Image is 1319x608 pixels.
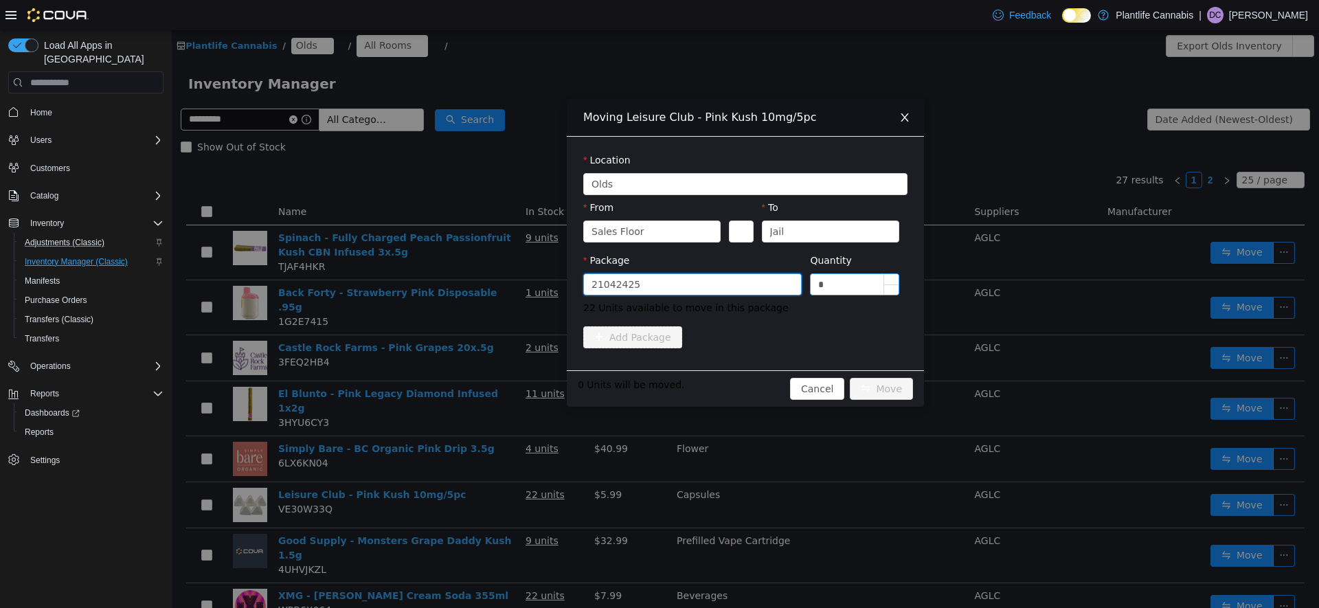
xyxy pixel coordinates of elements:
[557,190,581,212] button: Swap
[19,311,99,328] a: Transfers (Classic)
[19,405,164,421] span: Dashboards
[532,197,541,207] i: icon: down
[25,314,93,325] span: Transfers (Classic)
[3,384,169,403] button: Reports
[638,225,680,236] label: Quantity
[19,273,164,289] span: Manifests
[25,333,59,344] span: Transfers
[25,452,65,469] a: Settings
[3,357,169,376] button: Operations
[30,135,52,146] span: Users
[412,124,459,135] label: Location
[25,451,164,469] span: Settings
[412,172,442,183] label: From
[719,150,728,159] i: icon: down
[19,234,164,251] span: Adjustments (Classic)
[412,296,510,318] button: icon: plusAdd Package
[19,330,164,347] span: Transfers
[25,103,164,120] span: Home
[613,250,622,260] i: icon: down
[987,1,1057,29] a: Feedback
[19,330,65,347] a: Transfers
[25,427,54,438] span: Reports
[30,107,52,118] span: Home
[25,132,57,148] button: Users
[19,254,164,270] span: Inventory Manager (Classic)
[3,102,169,122] button: Home
[714,69,752,107] button: Close
[19,292,164,308] span: Purchase Orders
[1116,7,1193,23] p: Plantlife Cannabis
[8,96,164,506] nav: Complex example
[598,191,613,212] div: Jail
[19,405,85,421] a: Dashboards
[14,291,169,310] button: Purchase Orders
[639,244,727,264] input: Quantity
[25,237,104,248] span: Adjustments (Classic)
[19,311,164,328] span: Transfers (Classic)
[412,271,736,285] span: 22 Units available to move in this package
[728,82,739,93] i: icon: close
[25,358,76,374] button: Operations
[712,244,727,254] span: Increase Value
[19,234,110,251] a: Adjustments (Classic)
[25,215,164,232] span: Inventory
[19,254,133,270] a: Inventory Manager (Classic)
[30,361,71,372] span: Operations
[25,385,65,402] button: Reports
[712,254,727,264] span: Decrease Value
[19,273,65,289] a: Manifests
[412,80,736,95] div: Moving Leisure Club - Pink Kush 10mg/5pc
[25,407,80,418] span: Dashboards
[14,310,169,329] button: Transfers (Classic)
[27,8,89,22] img: Cova
[19,424,164,440] span: Reports
[25,159,164,177] span: Customers
[3,158,169,178] button: Customers
[25,385,164,402] span: Reports
[1062,8,1091,23] input: Dark Mode
[25,188,64,204] button: Catalog
[3,131,169,150] button: Users
[420,144,441,164] span: Olds
[19,424,59,440] a: Reports
[717,247,722,252] i: icon: up
[412,225,458,236] label: Package
[711,197,719,207] i: icon: down
[30,455,60,466] span: Settings
[14,271,169,291] button: Manifests
[3,450,169,470] button: Settings
[14,233,169,252] button: Adjustments (Classic)
[25,275,60,286] span: Manifests
[717,258,722,262] i: icon: down
[14,252,169,271] button: Inventory Manager (Classic)
[420,191,473,212] div: Sales Floor
[38,38,164,66] span: Load All Apps in [GEOGRAPHIC_DATA]
[25,256,128,267] span: Inventory Manager (Classic)
[3,186,169,205] button: Catalog
[420,244,469,264] div: 21042425
[1199,7,1202,23] p: |
[19,292,93,308] a: Purchase Orders
[1009,8,1051,22] span: Feedback
[618,348,673,370] button: Cancel
[25,358,164,374] span: Operations
[590,172,607,183] label: To
[25,132,164,148] span: Users
[14,403,169,423] a: Dashboards
[30,388,59,399] span: Reports
[1209,7,1221,23] span: DC
[1229,7,1308,23] p: [PERSON_NAME]
[25,104,58,121] a: Home
[30,190,58,201] span: Catalog
[25,160,76,177] a: Customers
[30,163,70,174] span: Customers
[25,295,87,306] span: Purchase Orders
[25,215,69,232] button: Inventory
[25,188,164,204] span: Catalog
[3,214,169,233] button: Inventory
[14,329,169,348] button: Transfers
[406,348,513,362] span: 0 Units will be moved.
[1207,7,1224,23] div: Donna Chapman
